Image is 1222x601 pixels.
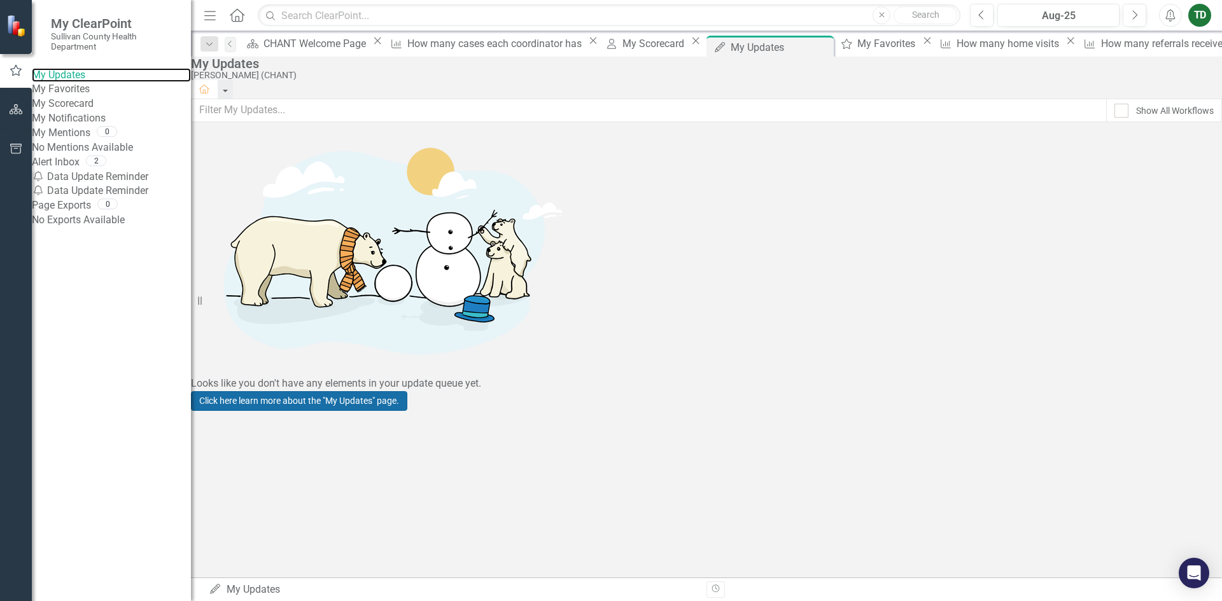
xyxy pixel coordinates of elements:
[957,36,1063,52] div: How many home visits
[601,36,688,52] a: My Scorecard
[731,39,831,55] div: My Updates
[51,16,178,31] span: My ClearPoint
[191,122,573,376] img: Getting started
[32,111,191,126] a: My Notifications
[191,391,407,411] a: Click here learn more about the "My Updates" page.
[32,198,91,213] a: Page Exports
[836,36,919,52] a: My Favorites
[32,126,90,141] a: My Mentions
[191,99,1107,122] input: Filter My Updates...
[935,36,1062,52] a: How many home visits
[912,10,939,20] span: Search
[1188,4,1211,27] button: TD
[386,36,585,52] a: How many cases each coordinator has
[32,141,191,155] div: No Mentions Available
[32,68,191,83] a: My Updates
[894,6,957,24] button: Search
[32,82,191,97] a: My Favorites
[32,213,191,228] div: No Exports Available
[6,15,29,37] img: ClearPoint Strategy
[857,36,919,52] div: My Favorites
[191,71,1216,80] div: [PERSON_NAME] (CHANT)
[997,4,1120,27] button: Aug-25
[209,583,697,597] div: My Updates
[32,184,191,198] div: Data Update Reminder
[1002,8,1115,24] div: Aug-25
[191,57,1216,71] div: My Updates
[32,97,191,111] a: My Scorecard
[1136,104,1214,117] div: Show All Workflows
[263,36,370,52] div: CHANT Welcome Page
[1179,558,1209,588] div: Open Intercom Messenger
[97,127,117,137] div: 0
[86,155,106,166] div: 2
[407,36,585,52] div: How many cases each coordinator has
[97,199,118,210] div: 0
[242,36,370,52] a: CHANT Welcome Page
[622,36,688,52] div: My Scorecard
[32,155,80,170] a: Alert Inbox
[258,4,960,27] input: Search ClearPoint...
[32,170,191,184] div: Data Update Reminder
[191,376,1222,391] div: Looks like you don't have any elements in your update queue yet.
[51,31,178,52] small: Sullivan County Health Department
